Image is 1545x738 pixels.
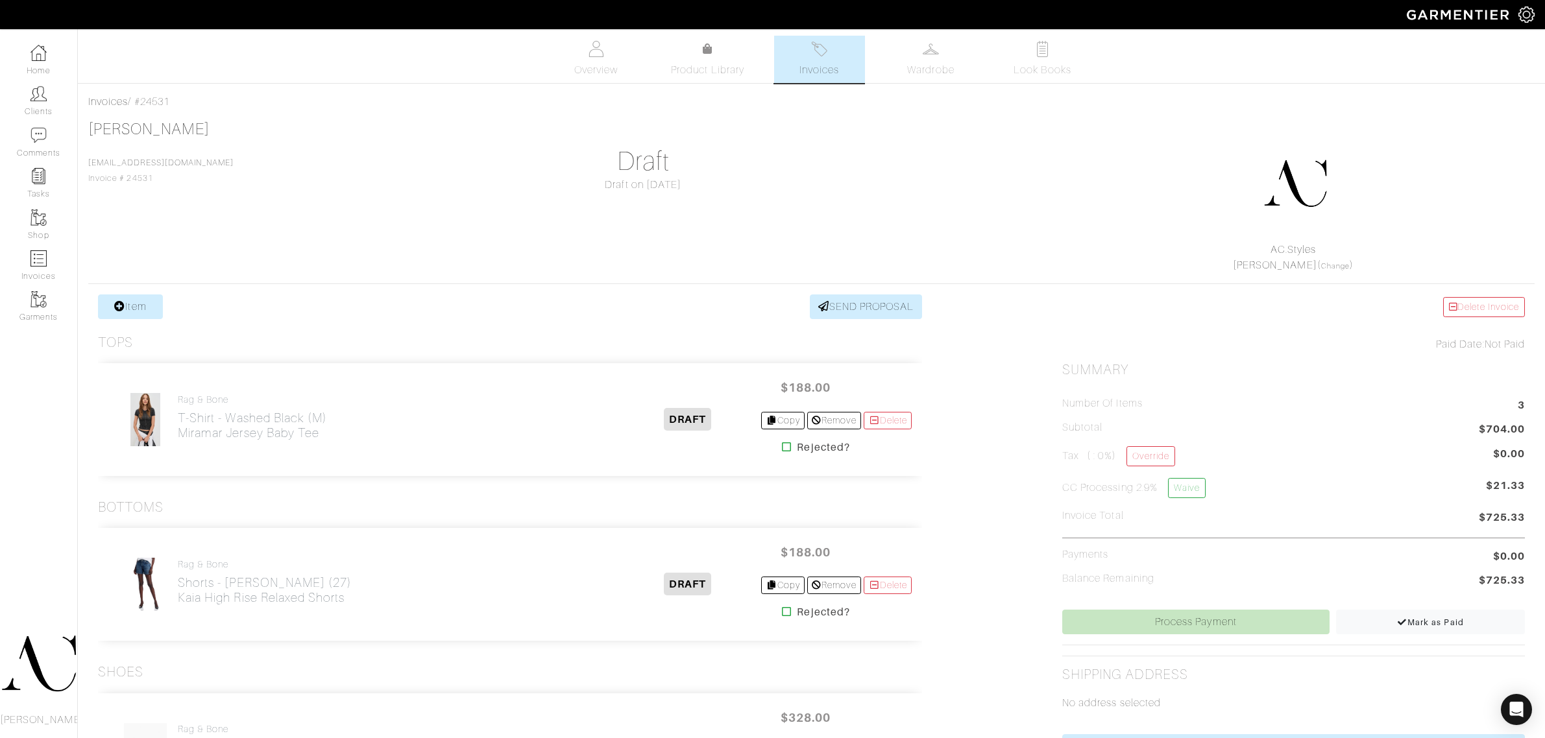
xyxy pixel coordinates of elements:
[88,158,234,167] a: [EMAIL_ADDRESS][DOMAIN_NAME]
[807,577,861,594] a: Remove
[774,36,865,83] a: Invoices
[30,168,47,184] img: reminder-icon-8004d30b9f0a5d33ae49ab947aed9ed385cf756f9e5892f1edd6e32f2345188e.png
[178,559,352,605] a: rag & bone Shorts - [PERSON_NAME] (27)Kaia High Rise Relaxed Shorts
[1518,398,1525,415] span: 3
[907,62,954,78] span: Wardrobe
[864,577,912,594] a: Delete
[551,36,642,83] a: Overview
[1436,339,1485,350] span: Paid Date:
[1493,446,1525,462] span: $0.00
[123,557,167,612] img: kunJ1QEAEzgzcz2YdGxkQRs5
[1263,151,1328,216] img: DupYt8CPKc6sZyAt3svX5Z74.png
[178,559,352,570] h4: rag & bone
[1062,398,1143,410] h5: Number of Items
[178,724,278,735] h4: rag & bone
[1062,695,1525,711] p: No address selected
[412,146,875,177] h1: Draft
[1271,244,1316,256] a: AC.Styles
[1062,362,1525,378] h2: Summary
[1067,242,1519,273] div: ( )
[1397,617,1464,627] span: Mark as Paid
[1400,3,1518,26] img: garmentier-logo-header-white-b43fb05a5012e4ada735d5af1a66efaba907eab6374d6393d1fbf88cb4ef424d.png
[923,41,939,57] img: wardrobe-487a4870c1b7c33e795ec22d11cfc2ed9d08956e64fb3008fe2437562e282088.svg
[1062,573,1154,585] h5: Balance Remaining
[1486,478,1525,503] span: $21.33
[30,209,47,226] img: garments-icon-b7da505a4dc4fd61783c78ac3ca0ef83fa9d6f193b1c9dc38574b1d14d53ca28.png
[1479,510,1525,527] span: $725.33
[1126,446,1175,466] a: Override
[810,294,923,319] a: SEND PROPOSAL
[761,577,805,594] a: Copy
[30,250,47,267] img: orders-icon-0abe47150d42831381b5fb84f609e132dff9fe21cb692f30cb5eec754e2cba89.png
[1168,478,1206,498] a: Waive
[1062,549,1108,561] h5: Payments
[88,158,234,183] span: Invoice # 24531
[1034,41,1051,57] img: todo-9ac3debb85659649dc8f770b8b6100bb5dab4b48dedcbae339e5042a72dfd3cc.svg
[1479,422,1525,439] span: $704.00
[1062,478,1206,498] h5: CC Processing 2.9%
[1062,510,1124,522] h5: Invoice Total
[178,411,327,440] h2: T-Shirt - Washed Black (M) Miramar Jersey Baby Tee
[664,573,711,595] span: DRAFT
[799,62,839,78] span: Invoices
[797,604,849,620] strong: Rejected?
[886,36,977,83] a: Wardrobe
[1062,422,1102,434] h5: Subtotal
[807,412,861,429] a: Remove
[98,499,164,516] h3: Bottoms
[1062,446,1175,466] h5: Tax ( : 0%)
[663,42,753,78] a: Product Library
[98,335,133,351] h3: Tops
[30,291,47,307] img: garments-icon-b7da505a4dc4fd61783c78ac3ca0ef83fa9d6f193b1c9dc38574b1d14d53ca28.png
[766,704,844,732] span: $328.00
[30,45,47,61] img: dashboard-icon-dbcd8f5a0b271acd01030246c82b418ddd0df26cd7fceb0bd07c9910d44c42f6.png
[761,412,805,429] a: Copy
[588,41,604,57] img: basicinfo-40fd8af6dae0f16599ec9e87c0ef1c0a1fdea2edbe929e3d69a839185d80c458.svg
[864,412,912,429] a: Delete
[98,664,143,680] h3: Shoes
[1479,573,1525,590] span: $725.33
[664,408,711,431] span: DRAFT
[1501,694,1532,725] div: Open Intercom Messenger
[766,538,844,566] span: $188.00
[1493,549,1525,564] span: $0.00
[1518,6,1535,23] img: gear-icon-white-bd11855cb880d31180b6d7d6211b90ccbf57a29d726f0c71d8c61bd08dd39cc2.png
[412,177,875,193] div: Draft on [DATE]
[88,94,1535,110] div: / #24531
[1233,259,1317,271] a: [PERSON_NAME]
[88,121,210,137] a: [PERSON_NAME]
[30,127,47,143] img: comment-icon-a0a6a9ef722e966f86d9cbdc48e553b5cf19dbc54f86b18d962a5391bc8f6eb6.png
[1014,62,1071,78] span: Look Books
[671,62,744,78] span: Product Library
[1321,262,1350,270] a: Change
[178,394,327,405] h4: rag & bone
[797,440,849,455] strong: Rejected?
[1062,337,1525,352] div: Not Paid
[98,294,163,319] a: Item
[1062,667,1188,683] h2: Shipping Address
[574,62,618,78] span: Overview
[1336,610,1525,634] a: Mark as Paid
[130,392,161,447] img: hJXPJL7uWWbvSZAej34Uc5jU
[1062,610,1330,634] a: Process Payment
[997,36,1088,83] a: Look Books
[1443,297,1525,317] a: Delete Invoice
[178,394,327,440] a: rag & bone T-Shirt - Washed Black (M)Miramar Jersey Baby Tee
[30,86,47,102] img: clients-icon-6bae9207a08558b7cb47a8932f037763ab4055f8c8b6bfacd5dc20c3e0201464.png
[811,41,827,57] img: orders-27d20c2124de7fd6de4e0e44c1d41de31381a507db9b33961299e4e07d508b8c.svg
[88,96,128,108] a: Invoices
[178,575,352,605] h2: Shorts - [PERSON_NAME] (27) Kaia High Rise Relaxed Shorts
[766,374,844,401] span: $188.00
